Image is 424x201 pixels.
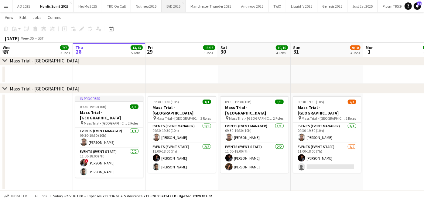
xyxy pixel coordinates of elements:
[203,45,215,50] span: 13/13
[236,0,268,12] button: Anthropy 2025
[293,143,361,173] app-card-role: Events (Event Staff)1/211:00-18:00 (7h)[PERSON_NAME]
[10,58,80,64] div: Mass Trial - [GEOGRAPHIC_DATA]
[147,48,153,55] span: 29
[60,45,69,50] span: 7/7
[346,116,356,121] span: 2 Roles
[225,100,252,104] span: 09:30-19:30 (10h)
[38,36,44,41] div: BST
[130,104,138,109] span: 3/3
[286,0,317,12] button: Liquid IV 2025
[268,0,286,12] button: TWIX
[148,143,216,173] app-card-role: Events (Event Staff)2/211:00-18:00 (7h)[PERSON_NAME][PERSON_NAME]
[53,194,212,198] div: Salary £277 031.00 + Expenses £39 236.67 + Subsistence £13 620.00 =
[148,45,153,50] span: Fri
[229,116,273,121] span: Mass Trial - [GEOGRAPHIC_DATA]
[75,96,143,178] app-job-card: In progress09:30-19:30 (10h)3/3Mass Trial - [GEOGRAPHIC_DATA] Mass Trial - [GEOGRAPHIC_DATA]2 Rol...
[348,100,356,104] span: 2/3
[75,128,143,148] app-card-role: Events (Event Manager)1/109:30-19:30 (10h)[PERSON_NAME]
[32,15,42,20] span: Jobs
[273,116,284,121] span: 2 Roles
[80,104,107,109] span: 09:30-19:30 (10h)
[84,121,128,125] span: Mass Trial - [GEOGRAPHIC_DATA]
[275,100,284,104] span: 3/3
[131,51,142,55] div: 5 Jobs
[293,45,300,50] span: Sun
[85,159,88,163] span: !
[186,0,236,12] button: Manchester Thunder 2025
[3,45,11,50] span: Wed
[20,36,35,41] span: Week 35
[5,15,13,20] span: View
[220,48,227,55] span: 30
[10,86,80,92] div: Mass Trial - [GEOGRAPHIC_DATA]
[148,123,216,143] app-card-role: Events (Event Manager)1/109:30-19:30 (10h)[PERSON_NAME]
[35,0,74,12] button: Nordic Spirit 2025
[162,0,186,12] button: BYD 2025
[148,105,216,116] h3: Mass Trial - [GEOGRAPHIC_DATA]
[203,100,211,104] span: 3/3
[350,45,361,50] span: 9/10
[148,96,216,173] app-job-card: 09:30-19:30 (10h)3/3Mass Trial - [GEOGRAPHIC_DATA] Mass Trial - [GEOGRAPHIC_DATA]2 RolesEvents (E...
[74,0,102,12] button: HeyMo 2025
[74,48,83,55] span: 28
[153,100,179,104] span: 09:30-19:30 (10h)
[378,0,412,12] button: Ploom TRS 2025
[60,51,70,55] div: 3 Jobs
[17,13,29,21] a: Edit
[45,13,64,21] a: Comms
[5,35,19,41] div: [DATE]
[2,13,16,21] a: View
[19,15,26,20] span: Edit
[366,45,374,50] span: Mon
[33,194,48,198] span: All jobs
[131,0,162,12] button: Nutmeg 2025
[276,51,288,55] div: 4 Jobs
[131,45,143,50] span: 13/13
[221,45,227,50] span: Sat
[221,105,289,116] h3: Mass Trial - [GEOGRAPHIC_DATA]
[298,100,324,104] span: 09:30-19:30 (10h)
[293,123,361,143] app-card-role: Events (Event Manager)1/109:30-19:30 (10h)[PERSON_NAME]
[30,13,44,21] a: Jobs
[350,51,360,55] div: 4 Jobs
[48,15,61,20] span: Comms
[157,116,201,121] span: Mass Trial - [GEOGRAPHIC_DATA]
[302,116,346,121] span: Mass Trial - [GEOGRAPHIC_DATA]
[75,45,83,50] span: Thu
[12,0,35,12] button: AO 2025
[365,48,374,55] span: 1
[221,143,289,173] app-card-role: Events (Event Staff)2/211:00-18:00 (7h)[PERSON_NAME][PERSON_NAME]
[163,194,212,198] span: Total Budgeted £329 887.67
[221,123,289,143] app-card-role: Events (Event Manager)1/109:30-19:30 (10h)[PERSON_NAME]
[347,0,378,12] button: Just Eat 2025
[201,116,211,121] span: 2 Roles
[75,148,143,178] app-card-role: Events (Event Staff)2/211:00-18:00 (7h)![PERSON_NAME][PERSON_NAME]
[2,48,11,55] span: 27
[317,0,347,12] button: Genesis 2025
[276,45,288,50] span: 10/10
[10,194,27,198] span: Budgeted
[75,96,143,101] div: In progress
[417,2,422,5] span: 32
[102,0,131,12] button: TRO On Call
[3,193,28,199] button: Budgeted
[203,51,215,55] div: 5 Jobs
[293,96,361,173] app-job-card: 09:30-19:30 (10h)2/3Mass Trial - [GEOGRAPHIC_DATA] Mass Trial - [GEOGRAPHIC_DATA]2 RolesEvents (E...
[221,96,289,173] app-job-card: 09:30-19:30 (10h)3/3Mass Trial - [GEOGRAPHIC_DATA] Mass Trial - [GEOGRAPHIC_DATA]2 RolesEvents (E...
[292,48,300,55] span: 31
[128,121,138,125] span: 2 Roles
[293,105,361,116] h3: Mass Trial - [GEOGRAPHIC_DATA]
[75,110,143,121] h3: Mass Trial - [GEOGRAPHIC_DATA]
[414,2,421,10] a: 32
